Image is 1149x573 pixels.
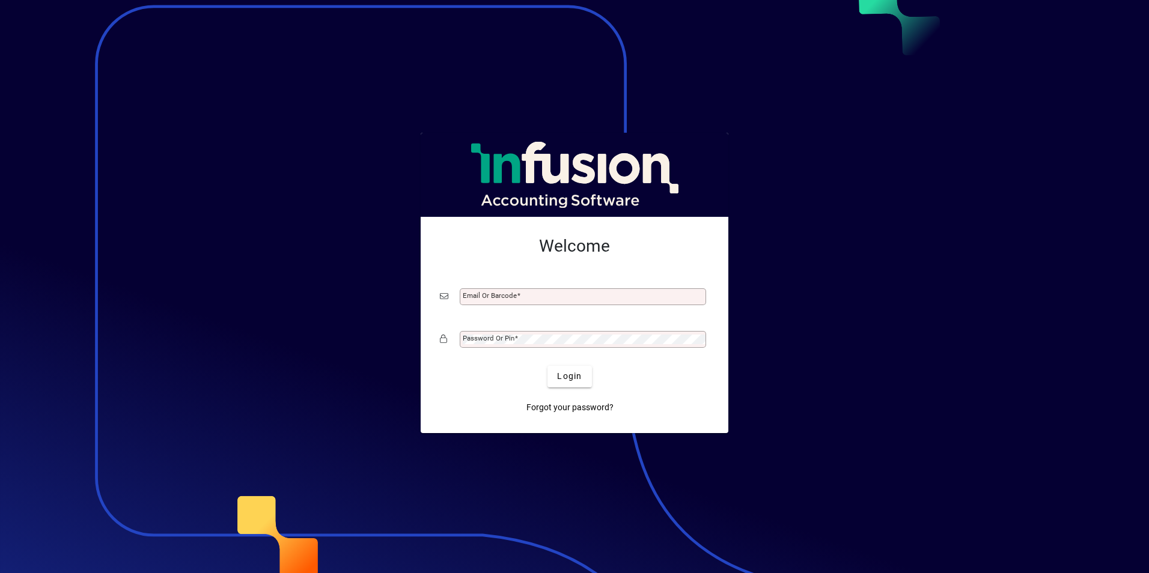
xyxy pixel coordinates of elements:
[522,397,618,419] a: Forgot your password?
[547,366,591,387] button: Login
[440,236,709,256] h2: Welcome
[463,291,517,300] mat-label: Email or Barcode
[526,401,614,414] span: Forgot your password?
[557,370,582,383] span: Login
[463,334,514,342] mat-label: Password or Pin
